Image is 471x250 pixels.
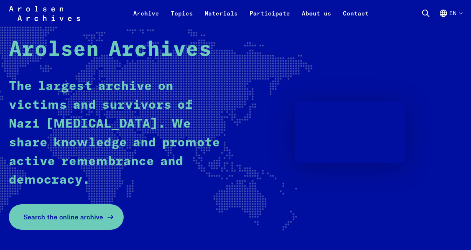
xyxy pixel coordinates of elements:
a: Contact [337,9,375,27]
a: Materials [199,9,244,27]
strong: Arolsen Archives [9,39,212,60]
a: Archive [127,9,165,27]
p: The largest archive on victims and survivors of Nazi [MEDICAL_DATA]. We share knowledge and promo... [9,77,223,190]
a: Search the online archive [9,204,124,230]
button: English, language selection [439,9,462,27]
span: Search the online archive [24,212,103,222]
nav: Primary [127,4,375,22]
a: Topics [165,9,199,27]
a: Participate [244,9,296,27]
a: About us [296,9,337,27]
